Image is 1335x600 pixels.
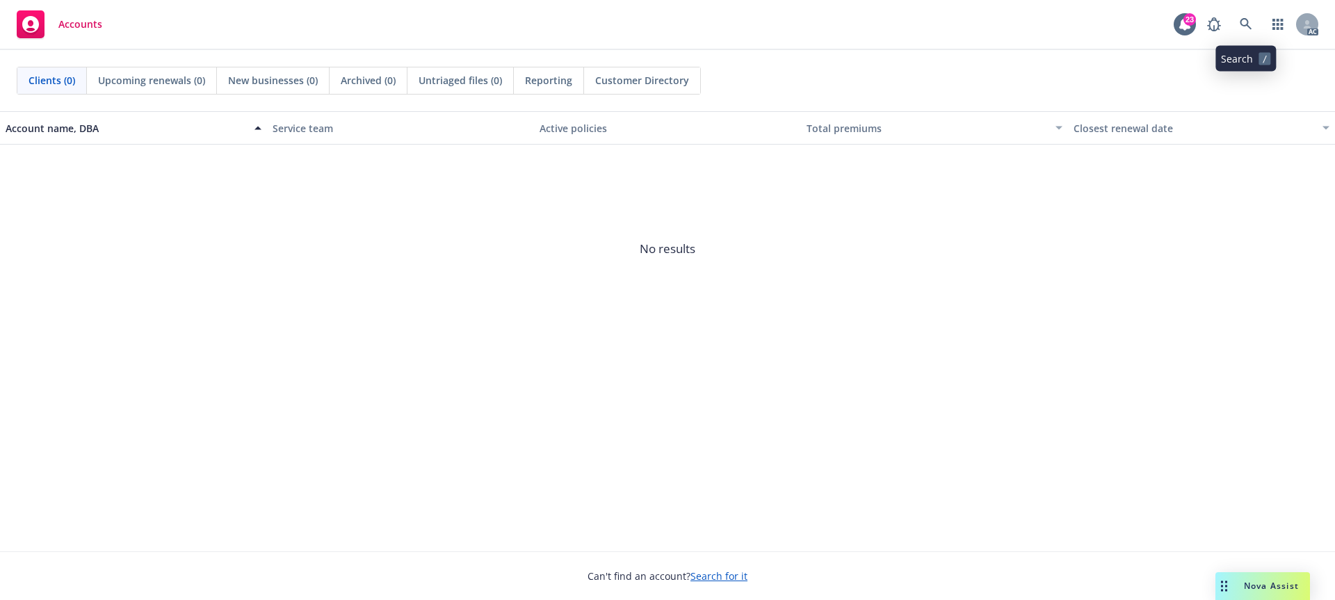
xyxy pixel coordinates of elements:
[1074,121,1314,136] div: Closest renewal date
[801,111,1068,145] button: Total premiums
[11,5,108,44] a: Accounts
[534,111,801,145] button: Active policies
[1215,572,1310,600] button: Nova Assist
[1200,10,1228,38] a: Report a Bug
[690,569,747,583] a: Search for it
[419,73,502,88] span: Untriaged files (0)
[98,73,205,88] span: Upcoming renewals (0)
[341,73,396,88] span: Archived (0)
[228,73,318,88] span: New businesses (0)
[540,121,795,136] div: Active policies
[1068,111,1335,145] button: Closest renewal date
[525,73,572,88] span: Reporting
[595,73,689,88] span: Customer Directory
[6,121,246,136] div: Account name, DBA
[1183,13,1196,26] div: 23
[1215,572,1233,600] div: Drag to move
[588,569,747,583] span: Can't find an account?
[1244,580,1299,592] span: Nova Assist
[273,121,528,136] div: Service team
[1232,10,1260,38] a: Search
[1264,10,1292,38] a: Switch app
[58,19,102,30] span: Accounts
[29,73,75,88] span: Clients (0)
[807,121,1047,136] div: Total premiums
[267,111,534,145] button: Service team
